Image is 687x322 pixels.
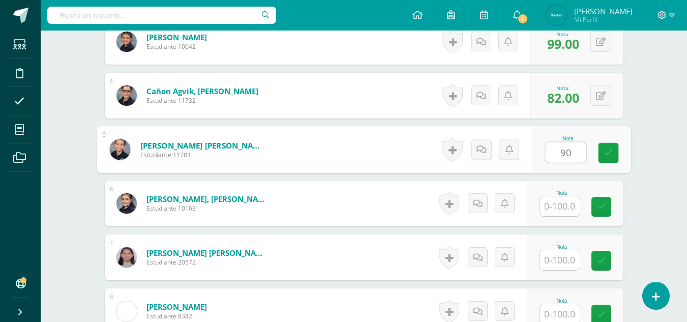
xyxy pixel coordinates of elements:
span: 1 [517,13,528,24]
a: [PERSON_NAME], [PERSON_NAME] [146,194,268,204]
div: Nota [540,190,584,196]
span: 82.00 [547,89,579,106]
span: Estudiante 8342 [146,312,207,320]
span: [PERSON_NAME] [574,6,633,16]
div: Nota: [547,31,579,38]
div: Nota: [547,84,579,92]
a: [PERSON_NAME] [PERSON_NAME] [140,140,265,151]
img: 244dc38e3b94fbbc20259fade6342bda.png [109,139,130,160]
img: cc7aa15e5437cc94e8ffbc46df258dc4.png [116,85,137,106]
input: Busca un usuario... [47,7,276,24]
div: Nota [540,244,584,250]
input: 0-100.0 [540,196,580,216]
input: 0-100.0 [540,250,580,270]
img: 911dbff7d15ffaf282c49e5f00b41c3d.png [546,5,566,25]
a: [PERSON_NAME] [PERSON_NAME] [146,248,268,258]
span: Estudiante 10163 [146,204,268,213]
a: [PERSON_NAME] [146,302,207,312]
span: Estudiante 10042 [146,42,207,51]
span: Estudiante 20572 [146,258,268,267]
img: fb10de129a94cd1be86e7fc5aef902fa.png [116,301,137,321]
a: [PERSON_NAME] [146,32,207,42]
span: 99.00 [547,35,579,52]
a: Cañon Agvik, [PERSON_NAME] [146,86,258,96]
span: Estudiante 11732 [146,96,258,105]
input: 0-100.0 [545,142,586,163]
img: 90957bb299023ff23f130fae63bb2fd2.png [116,193,137,214]
img: 8b5f12faf9c0cef2d124b6f000408e03.png [116,247,137,268]
span: Mi Perfil [574,15,633,24]
div: Nota [540,298,584,304]
div: Nota [545,136,591,141]
img: 13159c9cff8bfa93db6208bf011f730b.png [116,32,137,52]
span: Estudiante 11781 [140,151,265,160]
